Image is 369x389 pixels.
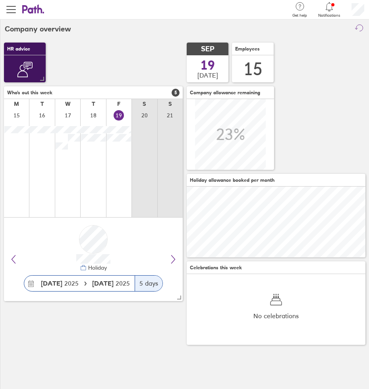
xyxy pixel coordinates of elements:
[243,59,263,79] div: 15
[201,59,215,72] span: 19
[201,45,214,53] span: SEP
[41,101,44,107] div: T
[65,101,71,107] div: W
[92,101,95,107] div: T
[5,19,71,39] h2: Company overview
[190,265,242,270] span: Celebrations this week
[143,101,146,107] div: S
[135,276,162,291] div: 5 days
[87,265,107,271] div: Holiday
[92,279,116,287] strong: [DATE]
[41,279,62,287] strong: [DATE]
[318,1,340,18] a: Notifications
[318,13,340,18] span: Notifications
[292,13,307,18] span: Get help
[41,280,79,287] span: 2025
[190,90,260,95] span: Company allowance remaining
[92,280,130,287] span: 2025
[14,101,19,107] div: M
[253,312,299,319] span: No celebrations
[7,90,52,95] span: Who's out this week
[172,89,180,97] span: 5
[235,46,260,52] span: Employees
[10,78,39,186] div: Get expert help and advice on employment law, employee contracts and HR with NatWest Mentor.
[197,72,218,79] span: [DATE]
[190,177,274,183] span: Holiday allowance booked per month
[117,101,120,107] div: F
[7,46,30,52] span: HR advice
[168,101,172,107] div: S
